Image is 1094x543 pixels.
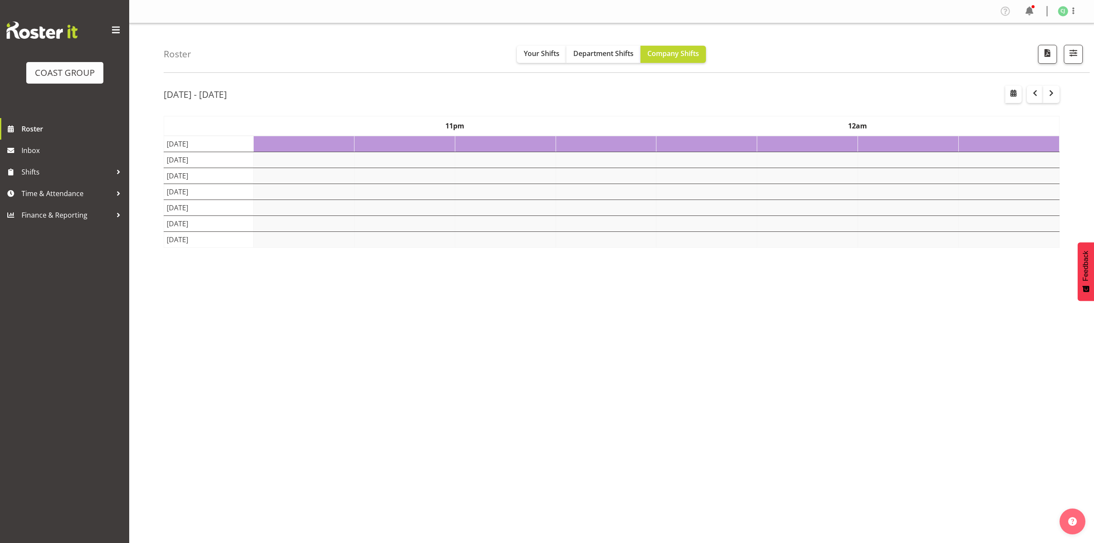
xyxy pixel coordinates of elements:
[164,136,254,152] td: [DATE]
[6,22,78,39] img: Rosterit website logo
[573,49,634,58] span: Department Shifts
[22,144,125,157] span: Inbox
[524,49,559,58] span: Your Shifts
[164,168,254,184] td: [DATE]
[656,116,1060,136] th: 12am
[164,215,254,231] td: [DATE]
[22,122,125,135] span: Roster
[164,200,254,215] td: [DATE]
[164,184,254,200] td: [DATE]
[22,187,112,200] span: Time & Attendance
[566,46,640,63] button: Department Shifts
[1082,251,1090,281] span: Feedback
[1078,242,1094,301] button: Feedback - Show survey
[640,46,706,63] button: Company Shifts
[517,46,566,63] button: Your Shifts
[164,152,254,168] td: [DATE]
[164,231,254,247] td: [DATE]
[1058,6,1068,16] img: christina-jaramillo1126.jpg
[647,49,699,58] span: Company Shifts
[164,89,227,100] h2: [DATE] - [DATE]
[1005,86,1022,103] button: Select a specific date within the roster.
[253,116,656,136] th: 11pm
[164,49,191,59] h4: Roster
[35,66,95,79] div: COAST GROUP
[1038,45,1057,64] button: Download a PDF of the roster according to the set date range.
[22,209,112,222] span: Finance & Reporting
[1068,517,1077,526] img: help-xxl-2.png
[1064,45,1083,64] button: Filter Shifts
[22,165,112,178] span: Shifts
